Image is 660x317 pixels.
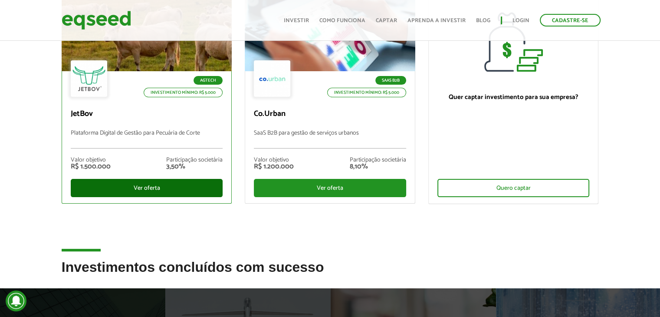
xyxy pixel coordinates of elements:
div: Valor objetivo [254,157,294,163]
div: 3,50% [166,163,223,170]
h2: Investimentos concluídos com sucesso [62,260,599,288]
p: SaaS B2B para gestão de serviços urbanos [254,130,406,149]
div: R$ 1.200.000 [254,163,294,170]
div: Ver oferta [254,179,406,197]
a: Investir [284,18,309,23]
p: Investimento mínimo: R$ 5.000 [144,88,223,97]
a: Aprenda a investir [407,18,466,23]
p: Quer captar investimento para sua empresa? [437,93,590,101]
p: Co.Urban [254,109,406,119]
img: EqSeed [62,9,131,32]
a: Blog [476,18,490,23]
div: Quero captar [437,179,590,197]
p: JetBov [71,109,223,119]
a: Cadastre-se [540,14,601,26]
p: Agtech [194,76,223,85]
div: Participação societária [166,157,223,163]
a: Captar [376,18,397,23]
div: Ver oferta [71,179,223,197]
a: Login [512,18,529,23]
a: Como funciona [319,18,365,23]
p: SaaS B2B [375,76,406,85]
div: 8,10% [350,163,406,170]
div: Valor objetivo [71,157,111,163]
div: R$ 1.500.000 [71,163,111,170]
p: Investimento mínimo: R$ 5.000 [327,88,406,97]
p: Plataforma Digital de Gestão para Pecuária de Corte [71,130,223,149]
div: Participação societária [350,157,406,163]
